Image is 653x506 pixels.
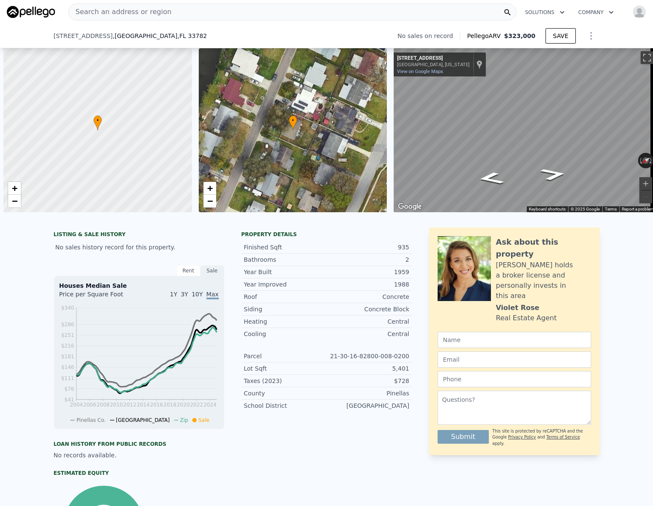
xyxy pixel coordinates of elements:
[327,305,409,313] div: Concrete Block
[639,190,652,203] button: Zoom out
[203,402,217,408] tspan: 2024
[639,177,652,190] button: Zoom in
[70,402,83,408] tspan: 2004
[571,207,600,211] span: © 2025 Google
[244,268,327,276] div: Year Built
[54,470,224,477] div: Estimated Equity
[496,260,591,301] div: [PERSON_NAME] holds a broker license and personally invests in this area
[476,60,482,69] a: Show location on map
[529,165,578,183] path: Go Southwest, 52nd Way N
[244,389,327,398] div: County
[59,281,219,290] div: Houses Median Sale
[244,292,327,301] div: Roof
[207,183,212,193] span: +
[244,352,327,360] div: Parcel
[289,117,297,124] span: •
[200,265,224,276] div: Sale
[244,280,327,289] div: Year Improved
[397,55,470,62] div: [STREET_ADDRESS]
[504,32,536,39] span: $323,000
[496,303,540,313] div: Violet Rose
[572,5,621,20] button: Company
[244,330,327,338] div: Cooling
[244,305,327,313] div: Siding
[605,207,617,211] a: Terms (opens in new tab)
[327,377,409,385] div: $728
[192,291,203,298] span: 10Y
[244,243,327,252] div: Finished Sqft
[54,231,224,240] div: LISTING & SALE HISTORY
[64,386,74,392] tspan: $76
[110,402,123,408] tspan: 2010
[8,195,21,208] a: Zoom out
[244,401,327,410] div: School District
[327,401,409,410] div: [GEOGRAPHIC_DATA]
[177,32,207,39] span: , FL 33782
[7,6,55,18] img: Pellego
[190,402,203,408] tspan: 2022
[116,417,170,423] span: [GEOGRAPHIC_DATA]
[638,153,643,168] button: Rotate counterclockwise
[398,32,460,40] div: No sales on record
[170,291,177,298] span: 1Y
[198,417,209,423] span: Sale
[467,32,504,40] span: Pellego ARV
[203,182,216,195] a: Zoom in
[61,354,74,360] tspan: $181
[177,402,190,408] tspan: 2020
[492,428,591,447] div: This site is protected by reCAPTCHA and the Google and apply.
[61,375,74,381] tspan: $111
[396,201,424,212] img: Google
[583,27,600,44] button: Show Options
[54,451,224,459] div: No records available.
[327,243,409,252] div: 935
[54,240,224,255] div: No sales history record for this property.
[163,402,177,408] tspan: 2018
[61,332,74,338] tspan: $251
[327,268,409,276] div: 1959
[327,389,409,398] div: Pinellas
[518,5,572,20] button: Solutions
[546,28,575,44] button: SAVE
[180,417,188,423] span: Zip
[327,280,409,289] div: 1988
[496,236,591,260] div: Ask about this property
[69,7,171,17] span: Search an address or region
[12,196,17,206] span: −
[12,183,17,193] span: +
[93,115,102,130] div: •
[244,377,327,385] div: Taxes (2023)
[96,402,110,408] tspan: 2008
[327,292,409,301] div: Concrete
[438,351,591,368] input: Email
[8,182,21,195] a: Zoom in
[150,402,163,408] tspan: 2016
[83,402,96,408] tspan: 2006
[61,305,74,311] tspan: $340
[181,291,188,298] span: 3Y
[546,435,580,439] a: Terms of Service
[244,317,327,326] div: Heating
[397,69,443,74] a: View on Google Maps
[64,397,74,403] tspan: $41
[633,5,646,19] img: avatar
[327,317,409,326] div: Central
[61,322,74,328] tspan: $286
[203,195,216,208] a: Zoom out
[93,117,102,124] span: •
[241,231,412,238] div: Property details
[59,290,139,304] div: Price per Square Foot
[327,364,409,373] div: 5,401
[397,62,470,67] div: [GEOGRAPHIC_DATA], [US_STATE]
[289,115,297,130] div: •
[54,441,224,448] div: Loan history from public records
[496,313,557,323] div: Real Estate Agent
[327,352,409,360] div: 21-30-16-82800-008-0200
[136,402,150,408] tspan: 2014
[438,371,591,387] input: Phone
[123,402,136,408] tspan: 2012
[61,364,74,370] tspan: $146
[113,32,207,40] span: , [GEOGRAPHIC_DATA]
[244,255,327,264] div: Bathrooms
[327,255,409,264] div: 2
